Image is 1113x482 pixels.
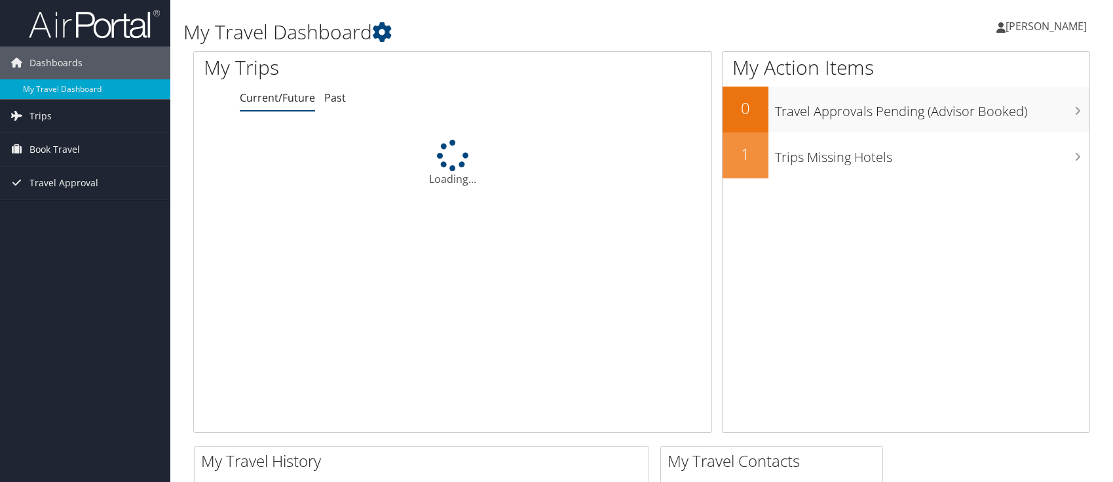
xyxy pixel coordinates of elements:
[723,87,1089,132] a: 0Travel Approvals Pending (Advisor Booked)
[775,142,1089,167] h3: Trips Missing Hotels
[183,18,795,46] h1: My Travel Dashboard
[668,450,882,472] h2: My Travel Contacts
[723,54,1089,81] h1: My Action Items
[29,9,160,39] img: airportal-logo.png
[194,140,711,187] div: Loading...
[723,97,768,119] h2: 0
[996,7,1100,46] a: [PERSON_NAME]
[324,90,346,105] a: Past
[240,90,315,105] a: Current/Future
[29,133,80,166] span: Book Travel
[204,54,486,81] h1: My Trips
[201,450,649,472] h2: My Travel History
[775,96,1089,121] h3: Travel Approvals Pending (Advisor Booked)
[29,47,83,79] span: Dashboards
[29,100,52,132] span: Trips
[1006,19,1087,33] span: [PERSON_NAME]
[29,167,98,199] span: Travel Approval
[723,143,768,165] h2: 1
[723,132,1089,178] a: 1Trips Missing Hotels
